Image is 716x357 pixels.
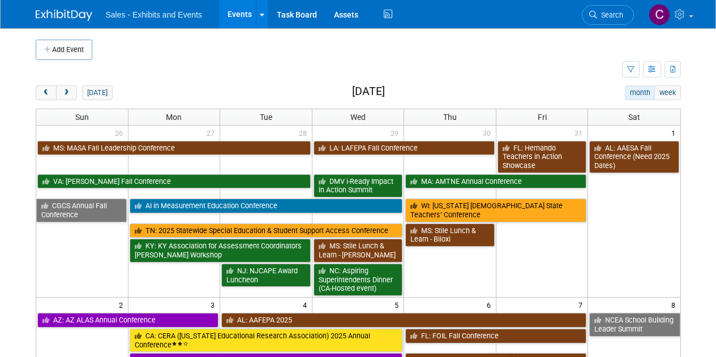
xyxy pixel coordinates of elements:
span: Search [597,11,623,19]
span: Sales - Exhibits and Events [106,10,202,19]
a: MS: Stile Lunch & Learn - Biloxi [405,223,495,247]
a: AZ: AZ ALAS Annual Conference [37,313,219,328]
span: Sun [75,113,89,122]
a: DMV i-Ready Impact in Action Summit [314,174,403,197]
span: 4 [302,298,312,312]
span: 7 [577,298,588,312]
span: 27 [205,126,220,140]
img: ExhibitDay [36,10,92,21]
button: [DATE] [82,85,112,100]
span: 26 [114,126,128,140]
button: Add Event [36,40,92,60]
a: MS: MASA Fall Leadership Conference [37,141,311,156]
a: AL: AAESA Fall Conference (Need 2025 Dates) [589,141,679,173]
a: NC: Aspiring Superintendents Dinner (CA-Hosted event) [314,264,403,296]
a: MA: AMTNE Annual Conference [405,174,586,189]
span: Sat [628,113,640,122]
img: Christine Lurz [649,4,670,25]
a: CA: CERA ([US_STATE] Educational Research Association) 2025 Annual Conference [130,329,403,352]
span: 3 [209,298,220,312]
span: Tue [260,113,272,122]
span: 31 [573,126,588,140]
a: FL: FOIL Fall Conference [405,329,586,343]
span: Thu [443,113,457,122]
span: 8 [670,298,680,312]
a: CGCS Annual Fall Conference [36,199,127,222]
a: WI: [US_STATE] [DEMOGRAPHIC_DATA] State Teachers’ Conference [405,199,586,222]
span: 30 [482,126,496,140]
a: AI in Measurement Education Conference [130,199,403,213]
button: prev [36,85,57,100]
span: 1 [670,126,680,140]
a: NJ: NJCAPE Award Luncheon [221,264,311,287]
span: Mon [166,113,182,122]
a: LA: LAFEPA Fall Conference [314,141,495,156]
a: KY: KY Association for Assessment Coordinators [PERSON_NAME] Workshop [130,239,311,262]
a: Search [582,5,634,25]
button: week [654,85,680,100]
a: FL: Hernando Teachers in Action Showcase [498,141,587,173]
a: NCEA School Building Leader Summit [589,313,680,336]
h2: [DATE] [352,85,385,98]
span: 29 [389,126,404,140]
a: VA: [PERSON_NAME] Fall Conference [37,174,311,189]
a: MS: Stile Lunch & Learn - [PERSON_NAME] [314,239,403,262]
span: 5 [393,298,404,312]
span: 2 [118,298,128,312]
a: AL: AAFEPA 2025 [221,313,586,328]
span: Fri [538,113,547,122]
span: 28 [298,126,312,140]
button: next [56,85,77,100]
button: month [625,85,655,100]
a: TN: 2025 Statewide Special Education & Student Support Access Conference [130,223,403,238]
span: 6 [486,298,496,312]
span: Wed [350,113,366,122]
